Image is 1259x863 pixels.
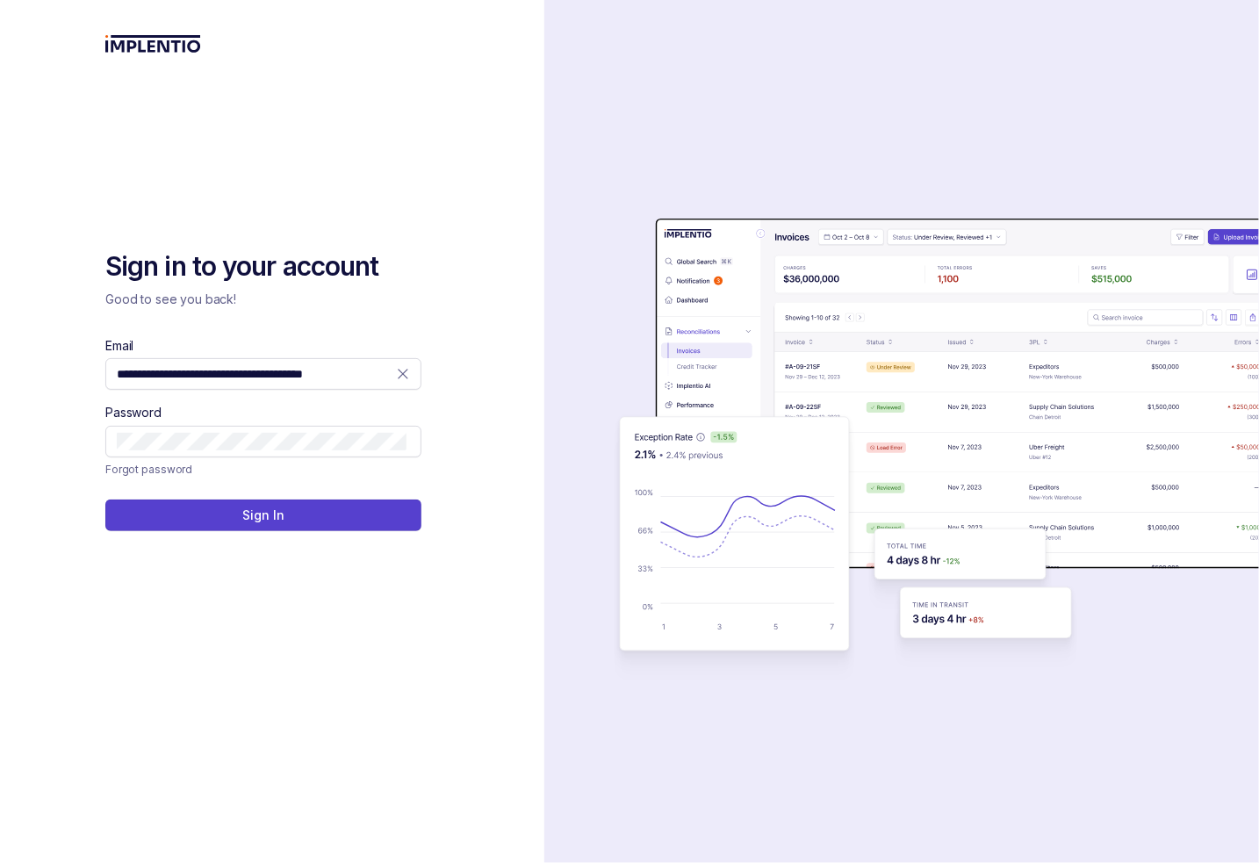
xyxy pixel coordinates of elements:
[105,461,192,478] a: Link Forgot password
[105,337,133,355] label: Email
[242,507,284,524] p: Sign In
[105,404,162,421] label: Password
[105,291,421,308] p: Good to see you back!
[105,35,201,53] img: logo
[105,500,421,531] button: Sign In
[105,461,192,478] p: Forgot password
[105,249,421,284] h2: Sign in to your account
